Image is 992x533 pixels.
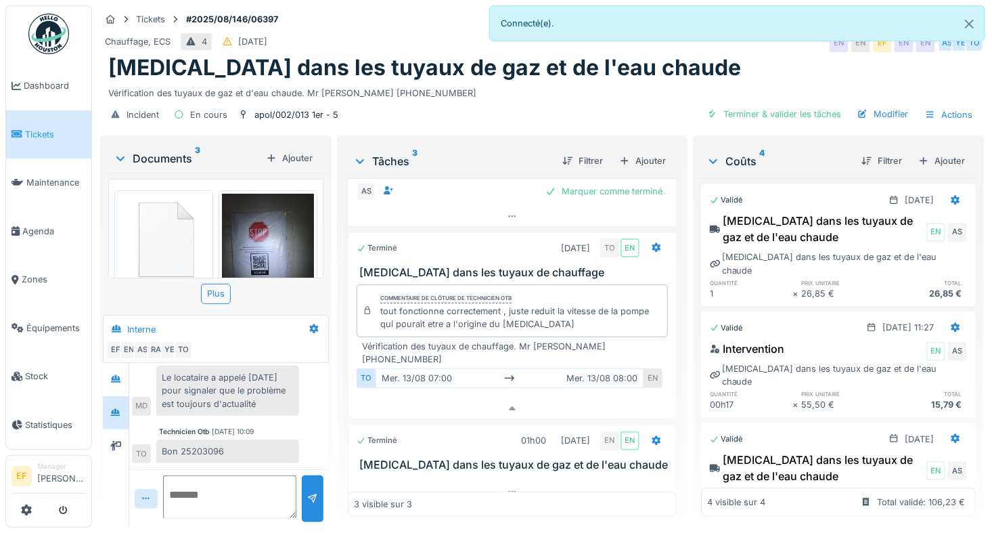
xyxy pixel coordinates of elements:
sup: 3 [412,153,418,169]
div: AS [948,461,967,480]
div: 1 [710,287,792,300]
div: EN [851,33,870,52]
img: Badge_color-CXgf-gQk.svg [28,14,69,54]
div: [DATE] [905,433,934,446]
a: Stock [6,352,91,401]
div: EN [644,368,662,388]
div: EN [830,33,849,52]
div: TO [357,368,376,388]
a: Équipements [6,304,91,353]
h3: [MEDICAL_DATA] dans les tuyaux de chauffage [359,266,671,279]
div: 01h00 [521,434,546,447]
div: TO [132,444,151,463]
div: Terminer & valider les tâches [702,105,847,123]
div: Interne [127,323,156,336]
span: Maintenance [26,176,86,189]
div: [DATE] 10:09 [212,427,254,437]
div: EN [926,461,945,480]
div: Tickets [136,13,165,26]
div: Connecté(e). [489,5,985,41]
div: TO [600,238,619,257]
sup: 4 [759,153,765,169]
span: Stock [25,370,86,383]
div: Incident [127,108,159,121]
div: YE [160,341,179,360]
div: EN [926,223,945,242]
div: mer. 13/08 07:00 mer. 13/08 08:00 [376,368,644,388]
img: vz3hiymi43h0ygjr2lg2kqowjjfv [222,194,314,316]
span: Équipements [26,322,86,335]
div: 55,50 € [801,398,884,411]
a: EF Manager[PERSON_NAME] [12,461,86,494]
div: Filtrer [557,152,608,170]
div: apol/002/013 1er - 5 [254,108,338,121]
div: [DATE] [561,434,590,447]
div: 26,85 € [884,287,967,300]
div: Bon 25203096 [156,440,299,463]
a: Zones [6,255,91,304]
div: × [792,287,801,300]
span: Dashboard [24,79,86,92]
div: Documents [114,150,261,167]
div: [MEDICAL_DATA] dans les tuyaux de gaz et de l'eau chaude [710,213,924,245]
div: EN [895,33,914,52]
h6: quantité [710,278,792,287]
div: En cours [190,108,227,121]
div: AS [948,342,967,361]
div: Actions [919,105,978,125]
div: EF [873,33,892,52]
div: AS [357,182,376,201]
div: Manager [37,461,86,471]
span: Statistiques [25,419,86,431]
div: Chauffage, ECS [105,35,171,48]
div: TO [965,33,984,52]
h6: prix unitaire [801,389,884,398]
div: [DATE] [905,194,934,207]
div: Validé [710,194,743,206]
span: Zones [22,273,86,286]
div: Intervention [710,341,784,357]
div: EN [926,342,945,361]
div: Terminé [357,242,397,254]
div: EN [621,431,639,450]
div: 00h17 [710,398,792,411]
div: Le locataire a appelé [DATE] pour signaler que le problème est toujours d'actualité [156,366,299,416]
div: EN [621,238,639,257]
a: Agenda [6,207,91,256]
a: Maintenance [6,158,91,207]
div: Vérification des tuyaux de gaz et d'eau chaude. Mr [PERSON_NAME] [PHONE_NUMBER] [108,81,976,100]
h6: prix unitaire [801,278,884,287]
div: [MEDICAL_DATA] dans les tuyaux de gaz et de l'eau chaude [710,251,967,276]
div: AS [948,223,967,242]
div: Vérification des tuyaux de chauffage. Mr [PERSON_NAME] [PHONE_NUMBER] [362,340,668,366]
strong: #2025/08/146/06397 [181,13,284,26]
img: 84750757-fdcc6f00-afbb-11ea-908a-1074b026b06b.png [118,194,210,282]
span: Agenda [22,225,86,238]
div: tout fonctionne correctement , juste reduit la vitesse de la pompe qui pourait etre a l'origine d... [380,305,662,331]
h6: total [884,389,967,398]
button: Close [954,6,985,42]
div: EN [600,431,619,450]
div: YE [951,33,970,52]
div: Ajouter [913,152,970,170]
div: EF [106,341,125,360]
div: Marquer comme terminé [540,182,668,200]
h6: quantité [710,389,792,398]
div: Commentaire de clôture de Technicien Otb [380,294,512,303]
a: Statistiques [6,401,91,450]
div: 4 [202,35,207,48]
div: RA [147,341,166,360]
div: Terminé [357,435,397,446]
div: Total validé: 106,23 € [877,496,965,509]
h3: [MEDICAL_DATA] dans les tuyaux de gaz et de l'eau chaude [359,459,671,471]
div: 26,85 € [801,287,884,300]
a: Dashboard [6,62,91,110]
span: Tickets [25,128,86,141]
div: MD [132,397,151,416]
div: 4 visible sur 4 [707,496,765,509]
div: Tâches [353,153,551,169]
a: Tickets [6,110,91,159]
div: [MEDICAL_DATA] dans les tuyaux de gaz et de l'eau chaude [710,362,967,388]
div: TO [174,341,193,360]
div: Validé [710,433,743,445]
